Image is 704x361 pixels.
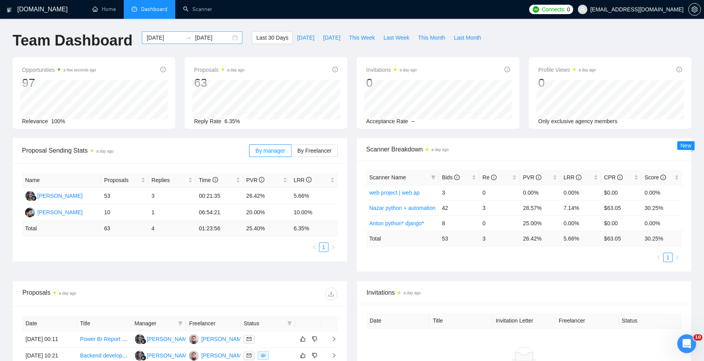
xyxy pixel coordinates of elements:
[244,319,284,328] span: Status
[403,291,421,295] time: a day ago
[366,144,682,154] span: Scanner Breakdown
[431,175,436,180] span: filter
[196,204,243,221] td: 06:54:21
[442,174,460,180] span: Bids
[439,215,479,231] td: 8
[194,75,244,90] div: 63
[189,334,199,344] img: NR
[689,6,700,13] span: setting
[479,215,520,231] td: 0
[261,353,266,358] span: eye
[538,118,618,124] span: Only exclusive agency members
[31,195,37,201] img: gigradar-bm.png
[332,67,338,72] span: info-circle
[290,221,338,236] td: 6.35 %
[676,67,682,72] span: info-circle
[345,31,379,44] button: This Week
[479,200,520,215] td: 3
[287,321,292,326] span: filter
[213,177,218,182] span: info-circle
[645,174,666,180] span: Score
[312,245,317,250] span: left
[693,334,702,341] span: 10
[246,177,265,183] span: PVR
[185,35,192,41] span: to
[366,65,417,75] span: Invitations
[101,204,148,221] td: 10
[22,173,101,188] th: Name
[201,351,246,360] div: [PERSON_NAME]
[493,313,555,328] th: Invitation Letter
[189,352,246,358] a: NR[PERSON_NAME]
[290,204,338,221] td: 10.00%
[77,316,132,331] th: Title
[400,68,417,72] time: a day ago
[366,118,408,124] span: Acceptance Rate
[328,242,338,252] button: right
[298,351,308,360] button: like
[642,215,682,231] td: 0.00%
[660,175,666,180] span: info-circle
[22,331,77,348] td: [DATE] 00:11
[560,200,601,215] td: 7.14%
[560,215,601,231] td: 0.00%
[259,177,264,182] span: info-circle
[482,174,497,180] span: Re
[147,335,192,343] div: [PERSON_NAME]
[186,316,240,331] th: Freelancer
[349,33,375,42] span: This Week
[369,220,424,226] a: Anton python* django*
[439,185,479,200] td: 3
[147,351,192,360] div: [PERSON_NAME]
[286,317,293,329] span: filter
[22,65,96,75] span: Opportunities
[520,200,560,215] td: 28.57%
[418,33,445,42] span: This Month
[306,177,312,182] span: info-circle
[642,200,682,215] td: 30.25%
[319,31,345,44] button: [DATE]
[677,334,696,353] iframe: Intercom live chat
[196,221,243,236] td: 01:23:56
[429,313,492,328] th: Title
[331,245,335,250] span: right
[663,253,673,262] li: 1
[141,355,146,361] img: gigradar-bm.png
[224,118,240,124] span: 6.35%
[319,243,328,252] a: 1
[135,335,192,342] a: RS[PERSON_NAME]
[22,146,249,155] span: Proposal Sending Stats
[439,231,479,246] td: 53
[25,209,82,215] a: AC[PERSON_NAME]
[300,336,306,342] span: like
[366,231,439,246] td: Total
[25,192,82,199] a: RS[PERSON_NAME]
[491,175,497,180] span: info-circle
[367,313,429,328] th: Date
[22,288,180,300] div: Proposals
[325,291,337,297] span: download
[414,31,449,44] button: This Month
[152,176,187,184] span: Replies
[656,255,661,260] span: left
[601,200,642,215] td: $63.05
[312,336,317,342] span: dislike
[366,75,417,90] div: 0
[25,191,35,201] img: RS
[576,175,581,180] span: info-circle
[290,188,338,204] td: 5.66%
[601,185,642,200] td: $0.00
[580,7,585,12] span: user
[520,231,560,246] td: 26.42 %
[37,191,82,200] div: [PERSON_NAME]
[298,334,308,344] button: like
[300,352,306,359] span: like
[310,242,319,252] li: Previous Page
[325,353,337,358] span: right
[243,188,291,204] td: 26.42%
[160,67,166,72] span: info-circle
[555,313,618,328] th: Freelancer
[135,352,192,358] a: RS[PERSON_NAME]
[101,188,148,204] td: 53
[379,31,414,44] button: Last Week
